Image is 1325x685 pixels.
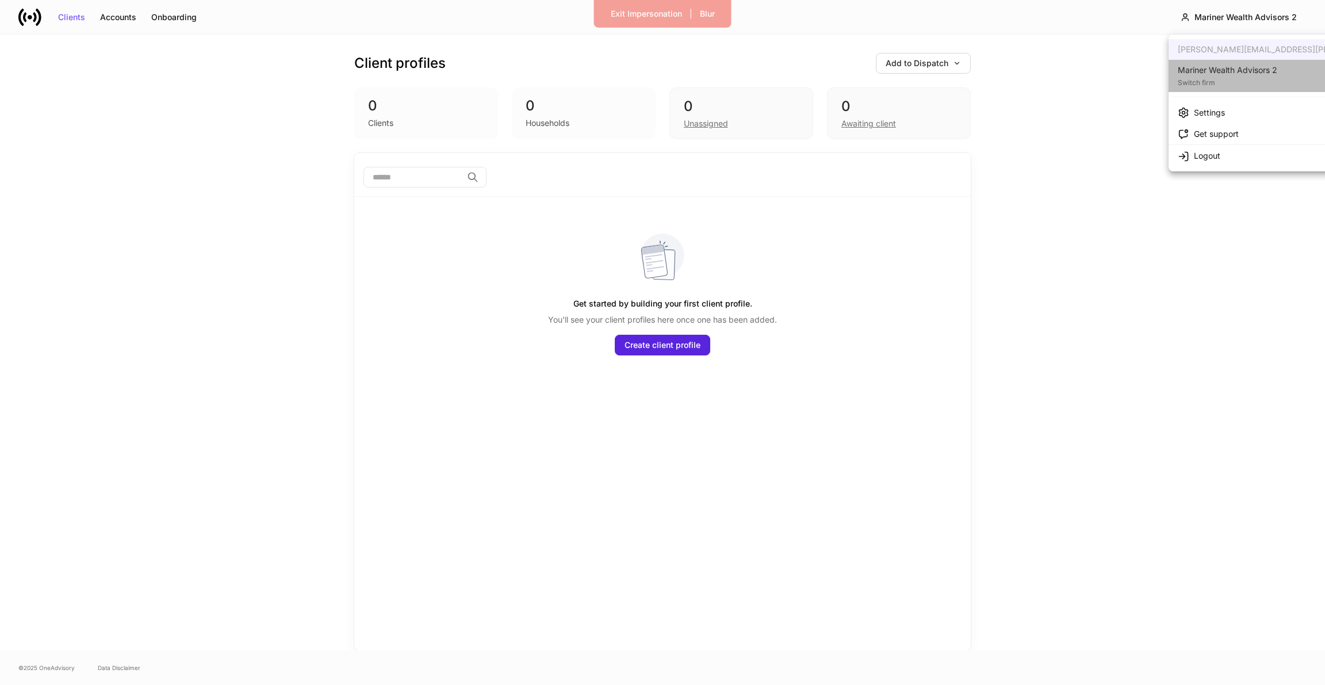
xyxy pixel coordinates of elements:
div: Logout [1194,150,1220,162]
div: Settings [1194,107,1225,118]
div: Get support [1194,128,1239,140]
div: Switch firm [1178,76,1277,87]
div: Blur [700,10,715,18]
div: Mariner Wealth Advisors 2 [1178,64,1277,76]
div: Exit Impersonation [611,10,682,18]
